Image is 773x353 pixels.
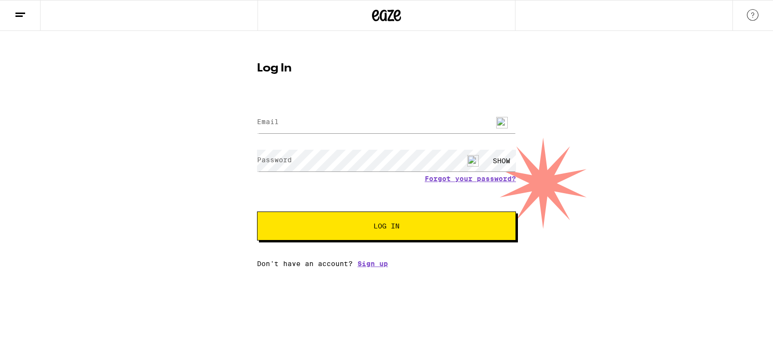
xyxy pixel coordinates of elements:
a: Forgot your password? [425,175,516,183]
img: npw-badge-icon-locked.svg [496,117,508,128]
a: Sign up [358,260,388,268]
div: SHOW [487,150,516,171]
label: Password [257,156,292,164]
button: Log In [257,212,516,240]
div: Don't have an account? [257,260,516,268]
span: Log In [373,223,400,229]
input: Email [257,112,516,133]
label: Email [257,118,279,126]
h1: Log In [257,63,516,74]
img: npw-badge-icon-locked.svg [467,155,479,167]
